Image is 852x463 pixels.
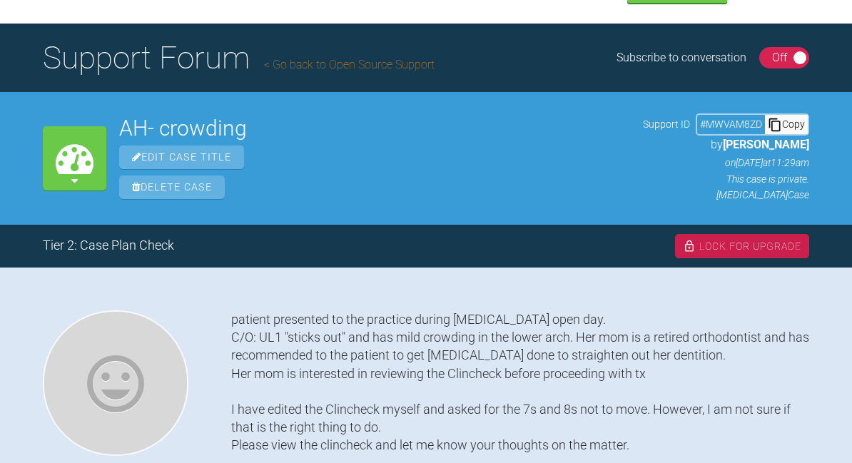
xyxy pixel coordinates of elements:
div: Off [772,49,787,67]
h1: Support Forum [43,33,435,83]
span: Delete Case [119,175,225,199]
img: lock.6dc949b6.svg [683,240,696,253]
img: Marah Ziad [43,310,188,456]
div: # MWVAM8ZD [697,116,765,132]
div: Lock For Upgrade [675,234,809,258]
div: Subscribe to conversation [617,49,746,67]
span: Edit Case Title [119,146,244,169]
p: on [DATE] at 11:29am [643,155,809,171]
h2: AH- crowding [119,118,630,139]
a: Go back to Open Source Support [264,58,435,71]
span: Support ID [643,116,690,132]
div: Tier 2: Case Plan Check [43,235,174,256]
p: by [643,136,809,154]
p: [MEDICAL_DATA] Case [643,187,809,203]
div: Copy [765,115,808,133]
p: This case is private. [643,171,809,187]
span: [PERSON_NAME] [723,138,809,151]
